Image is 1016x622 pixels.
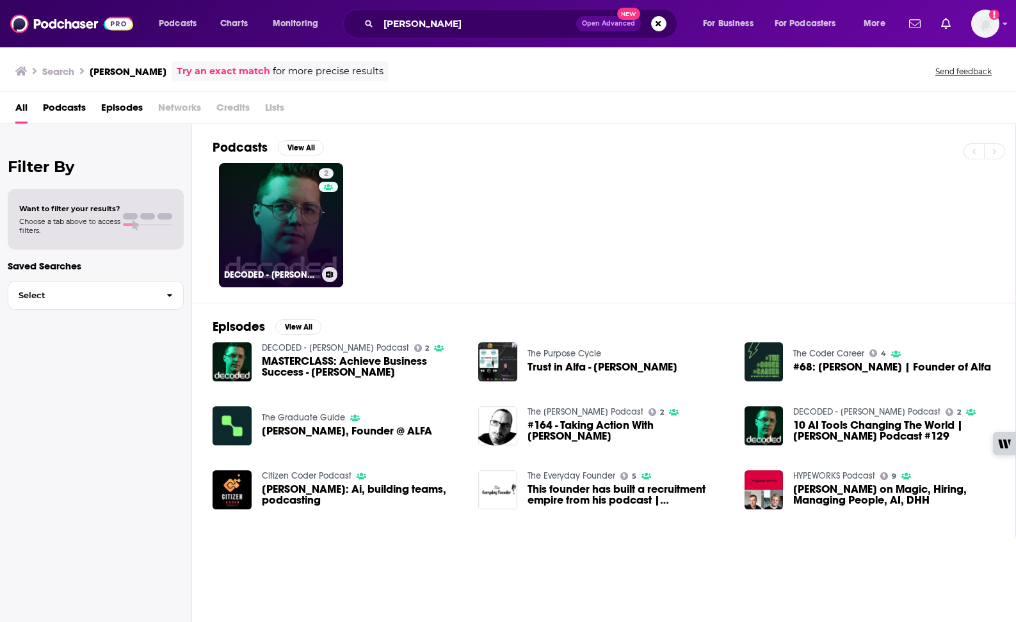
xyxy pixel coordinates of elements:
[881,351,886,356] span: 4
[262,356,464,378] a: MASTERCLASS: Achieve Business Success - Alfie Whattam
[213,319,265,335] h2: Episodes
[793,470,875,481] a: HYPEWORKS Podcast
[880,472,896,480] a: 9
[212,13,255,34] a: Charts
[101,97,143,124] a: Episodes
[478,342,517,381] img: Trust in Alfa - Alfie Whattam
[936,13,956,35] a: Show notifications dropdown
[660,410,664,415] span: 2
[278,140,324,155] button: View All
[745,406,784,445] img: 10 AI Tools Changing The World | Alfie Whattam Podcast #129
[528,348,601,359] a: The Purpose Cycle
[265,97,284,124] span: Lists
[766,13,855,34] button: open menu
[262,412,345,423] a: The Graduate Guide
[904,13,926,35] a: Show notifications dropdown
[90,65,166,77] h3: [PERSON_NAME]
[869,349,886,357] a: 4
[8,281,184,310] button: Select
[989,10,999,20] svg: Add a profile image
[576,16,641,31] button: Open AdvancedNew
[793,484,995,506] span: [PERSON_NAME] on Magic, Hiring, Managing People, AI, DHH
[793,420,995,442] a: 10 AI Tools Changing The World | Alfie Whattam Podcast #129
[528,420,729,442] span: #164 - Taking Action With [PERSON_NAME]
[745,470,784,509] img: Alfie Whattam on Magic, Hiring, Managing People, AI, DHH
[793,484,995,506] a: Alfie Whattam on Magic, Hiring, Managing People, AI, DHH
[528,420,729,442] a: #164 - Taking Action With Alfie Whattam
[528,484,729,506] span: This founder has built a recruitment empire from his podcast | [PERSON_NAME]
[224,269,317,280] h3: DECODED - [PERSON_NAME] Podcast
[264,13,335,34] button: open menu
[582,20,635,27] span: Open Advanced
[793,362,991,372] a: #68: Alfie Whattam | Founder of Alfa
[262,484,464,506] a: Alfie Whattam: Ai, building teams, podcasting
[649,408,664,416] a: 2
[8,260,184,272] p: Saved Searches
[42,65,74,77] h3: Search
[216,97,250,124] span: Credits
[745,342,784,381] img: #68: Alfie Whattam | Founder of Alfa
[273,64,383,79] span: for more precise results
[220,15,248,33] span: Charts
[158,97,201,124] span: Networks
[694,13,770,34] button: open menu
[378,13,576,34] input: Search podcasts, credits, & more...
[528,484,729,506] a: This founder has built a recruitment empire from his podcast | Alfie Whattam
[213,406,252,445] img: Alfie Whattam, Founder @ ALFA
[15,97,28,124] a: All
[971,10,999,38] img: User Profile
[528,362,677,372] a: Trust in Alfa - Alfie Whattam
[275,319,321,335] button: View All
[892,474,896,479] span: 9
[262,356,464,378] span: MASTERCLASS: Achieve Business Success - [PERSON_NAME]
[213,140,324,155] a: PodcastsView All
[43,97,86,124] a: Podcasts
[150,13,213,34] button: open menu
[219,163,343,287] a: 2DECODED - [PERSON_NAME] Podcast
[213,342,252,381] img: MASTERCLASS: Achieve Business Success - Alfie Whattam
[8,291,156,299] span: Select
[273,15,318,33] span: Monitoring
[528,406,643,417] a: The Thomas Green Podcast
[931,66,996,77] button: Send feedback
[703,15,754,33] span: For Business
[355,9,689,38] div: Search podcasts, credits, & more...
[319,168,334,179] a: 2
[855,13,901,34] button: open menu
[262,426,432,436] span: [PERSON_NAME], Founder @ ALFA
[478,406,517,445] img: #164 - Taking Action With Alfie Whattam
[528,470,615,481] a: The Everyday Founder
[946,408,961,416] a: 2
[10,12,133,36] img: Podchaser - Follow, Share and Rate Podcasts
[177,64,270,79] a: Try an exact match
[19,217,120,235] span: Choose a tab above to access filters.
[213,140,268,155] h2: Podcasts
[793,420,995,442] span: 10 AI Tools Changing The World | [PERSON_NAME] Podcast #129
[864,15,885,33] span: More
[478,470,517,509] a: This founder has built a recruitment empire from his podcast | Alfie Whattam
[159,15,197,33] span: Podcasts
[957,410,961,415] span: 2
[262,426,432,436] a: Alfie Whattam, Founder @ ALFA
[262,484,464,506] span: [PERSON_NAME]: Ai, building teams, podcasting
[793,406,940,417] a: DECODED - Alfie Whattam Podcast
[8,157,184,176] h2: Filter By
[617,8,640,20] span: New
[262,470,351,481] a: Citizen Coder Podcast
[213,470,252,509] a: Alfie Whattam: Ai, building teams, podcasting
[793,348,864,359] a: The Coder Career
[528,362,677,372] span: Trust in Alfa - [PERSON_NAME]
[775,15,836,33] span: For Podcasters
[213,319,321,335] a: EpisodesView All
[19,204,120,213] span: Want to filter your results?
